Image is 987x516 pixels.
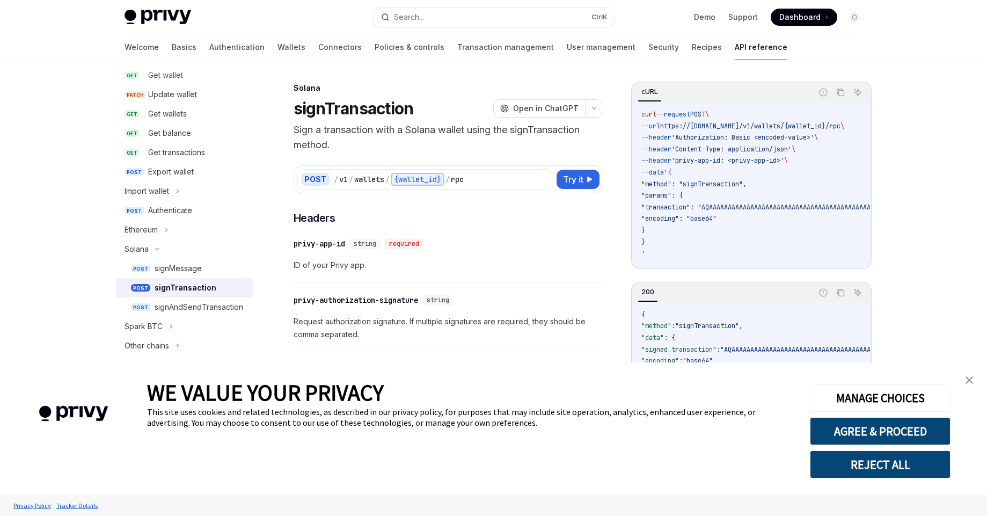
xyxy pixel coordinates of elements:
div: Solana [294,83,603,93]
div: signAndSendTransaction [155,301,243,314]
span: \ [814,133,818,142]
a: Basics [172,34,196,60]
button: MANAGE CHOICES [810,384,951,412]
div: POST [301,173,330,186]
div: Search... [394,11,424,24]
span: ' [641,249,645,258]
span: POST [125,207,144,215]
a: Connectors [318,34,362,60]
span: "signTransaction" [675,322,739,330]
a: Transaction management [457,34,554,60]
button: Copy the contents from the code block [834,286,847,300]
button: Ask AI [851,286,865,300]
span: Dashboard [779,12,821,23]
span: '{ [664,168,671,177]
a: Security [648,34,679,60]
button: REJECT ALL [810,450,951,478]
span: Try it [563,173,583,186]
a: POSTsignMessage [116,259,253,278]
span: string [427,296,449,304]
span: 'Authorization: Basic <encoded-value>' [671,133,814,142]
span: : { [664,333,675,342]
img: light logo [125,10,191,25]
span: --request [656,110,690,119]
span: \ [705,110,709,119]
a: User management [567,34,635,60]
span: Request authorization signature. If multiple signatures are required, they should be comma separa... [294,315,603,341]
a: Privacy Policy [11,496,54,515]
span: ID of your Privy app. [294,259,603,272]
span: https://[DOMAIN_NAME]/v1/wallets/{wallet_id}/rpc [660,122,840,130]
span: "method": "signTransaction", [641,180,747,188]
a: POSTsignAndSendTransaction [116,297,253,317]
div: privy-app-id [294,238,345,249]
span: : [679,357,683,365]
a: Authentication [209,34,265,60]
span: "data" [641,333,664,342]
div: signMessage [155,262,202,275]
span: PATCH [125,91,146,99]
button: Toggle dark mode [846,9,863,26]
span: "base64" [683,357,713,365]
span: , [739,322,743,330]
span: } [641,238,645,246]
span: Open in ChatGPT [513,103,579,114]
div: wallets [354,174,384,185]
span: string [354,239,376,248]
button: Report incorrect code [816,85,830,99]
a: GETGet transactions [116,143,253,162]
span: Ctrl K [591,13,608,21]
div: {wallet_id} [391,173,444,186]
div: 200 [638,286,657,299]
span: GET [125,110,140,118]
button: AGREE & PROCEED [810,417,951,445]
div: Import wallet [125,185,169,198]
div: Get balance [148,127,191,140]
span: --data [641,168,664,177]
a: Dashboard [771,9,837,26]
span: : [671,322,675,330]
div: Ethereum [125,223,158,236]
a: POSTExport wallet [116,162,253,181]
h1: signTransaction [294,99,414,118]
span: "signed_transaction" [641,345,717,354]
div: cURL [638,85,661,98]
button: Ask AI [851,85,865,99]
span: --header [641,133,671,142]
div: / [334,174,338,185]
span: 'privy-app-id: <privy-app-id>' [671,156,784,165]
div: Other chains [125,339,169,352]
button: Open in ChatGPT [493,99,585,118]
a: Recipes [692,34,722,60]
a: GETGet wallets [116,104,253,123]
div: Update wallet [148,88,197,101]
div: signTransaction [155,281,216,294]
a: Policies & controls [375,34,444,60]
button: Search...CtrlK [374,8,614,27]
span: --header [641,145,671,154]
div: / [385,174,390,185]
span: POST [125,168,144,176]
div: Get wallets [148,107,187,120]
span: \ [792,145,795,154]
span: Headers [294,210,335,226]
span: } [641,226,645,235]
div: Get transactions [148,146,205,159]
span: "encoding" [641,357,679,365]
div: Export wallet [148,165,194,178]
span: : [717,345,720,354]
span: "params": { [641,191,683,200]
a: POSTAuthenticate [116,201,253,220]
div: rpc [451,174,464,185]
a: Tracker Details [54,496,100,515]
button: Copy the contents from the code block [834,85,847,99]
span: \ [840,122,844,130]
div: v1 [339,174,348,185]
div: Authenticate [148,204,192,217]
span: POST [690,110,705,119]
div: / [349,174,353,185]
div: This site uses cookies and related technologies, as described in our privacy policy, for purposes... [147,406,794,428]
button: Report incorrect code [816,286,830,300]
div: Spark BTC [125,320,163,333]
a: Welcome [125,34,159,60]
